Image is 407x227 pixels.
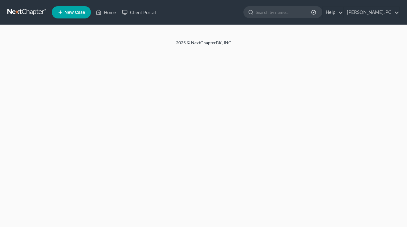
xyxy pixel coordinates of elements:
[64,10,85,15] span: New Case
[28,40,379,51] div: 2025 © NextChapterBK, INC
[93,7,119,18] a: Home
[323,7,343,18] a: Help
[119,7,159,18] a: Client Portal
[256,6,312,18] input: Search by name...
[344,7,399,18] a: [PERSON_NAME], PC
